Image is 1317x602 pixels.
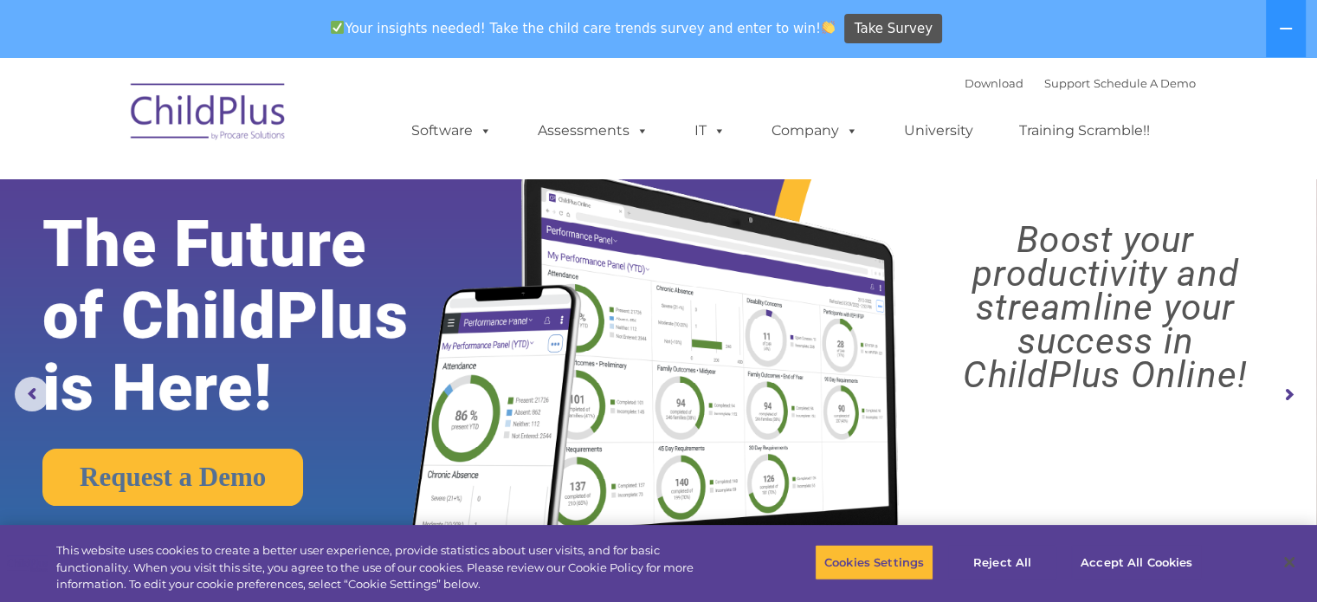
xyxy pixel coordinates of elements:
[1094,76,1196,90] a: Schedule A Demo
[42,449,303,506] a: Request a Demo
[241,185,314,198] span: Phone number
[948,544,1056,580] button: Reject All
[815,544,933,580] button: Cookies Settings
[331,21,344,34] img: ✅
[1002,113,1167,148] a: Training Scramble!!
[122,71,295,158] img: ChildPlus by Procare Solutions
[910,223,1301,392] rs-layer: Boost your productivity and streamline your success in ChildPlus Online!
[520,113,666,148] a: Assessments
[1071,544,1202,580] button: Accept All Cookies
[887,113,991,148] a: University
[1044,76,1090,90] a: Support
[965,76,1196,90] font: |
[56,542,725,593] div: This website uses cookies to create a better user experience, provide statistics about user visit...
[241,114,294,127] span: Last name
[822,21,835,34] img: 👏
[324,11,842,45] span: Your insights needed! Take the child care trends survey and enter to win!
[855,14,933,44] span: Take Survey
[965,76,1023,90] a: Download
[394,113,509,148] a: Software
[844,14,942,44] a: Take Survey
[677,113,743,148] a: IT
[1270,543,1308,581] button: Close
[754,113,875,148] a: Company
[42,208,463,424] rs-layer: The Future of ChildPlus is Here!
